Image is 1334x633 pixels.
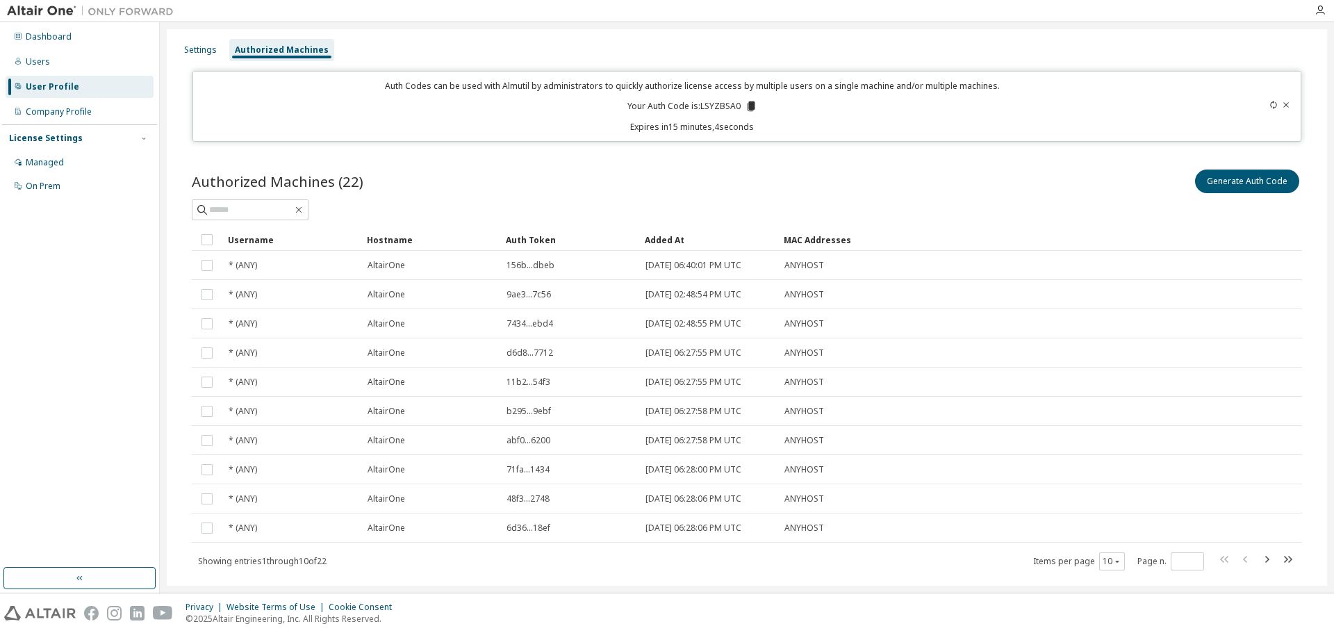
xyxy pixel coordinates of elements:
[645,464,741,475] span: [DATE] 06:28:00 PM UTC
[368,493,405,504] span: AltairOne
[784,406,824,417] span: ANYHOST
[784,435,824,446] span: ANYHOST
[192,172,363,191] span: Authorized Machines (22)
[198,555,327,567] span: Showing entries 1 through 10 of 22
[784,318,824,329] span: ANYHOST
[784,377,824,388] span: ANYHOST
[1195,170,1299,193] button: Generate Auth Code
[506,229,634,251] div: Auth Token
[645,406,741,417] span: [DATE] 06:27:58 PM UTC
[368,318,405,329] span: AltairOne
[229,260,257,271] span: * (ANY)
[4,606,76,620] img: altair_logo.svg
[235,44,329,56] div: Authorized Machines
[229,318,257,329] span: * (ANY)
[784,289,824,300] span: ANYHOST
[186,602,227,613] div: Privacy
[1103,556,1121,567] button: 10
[26,157,64,168] div: Managed
[229,377,257,388] span: * (ANY)
[26,106,92,117] div: Company Profile
[229,523,257,534] span: * (ANY)
[201,80,1184,92] p: Auth Codes can be used with Almutil by administrators to quickly authorize license access by mult...
[9,133,83,144] div: License Settings
[507,523,550,534] span: 6d36...18ef
[784,493,824,504] span: ANYHOST
[645,260,741,271] span: [DATE] 06:40:01 PM UTC
[784,260,824,271] span: ANYHOST
[507,377,550,388] span: 11b2...54f3
[645,318,741,329] span: [DATE] 02:48:55 PM UTC
[26,31,72,42] div: Dashboard
[1137,552,1204,570] span: Page n.
[7,4,181,18] img: Altair One
[507,464,550,475] span: 71fa...1434
[784,464,824,475] span: ANYHOST
[153,606,173,620] img: youtube.svg
[229,493,257,504] span: * (ANY)
[26,181,60,192] div: On Prem
[229,347,257,359] span: * (ANY)
[368,523,405,534] span: AltairOne
[645,347,741,359] span: [DATE] 06:27:55 PM UTC
[368,289,405,300] span: AltairOne
[130,606,145,620] img: linkedin.svg
[84,606,99,620] img: facebook.svg
[368,435,405,446] span: AltairOne
[368,377,405,388] span: AltairOne
[186,613,400,625] p: © 2025 Altair Engineering, Inc. All Rights Reserved.
[507,318,553,329] span: 7434...ebd4
[229,289,257,300] span: * (ANY)
[507,406,551,417] span: b295...9ebf
[645,435,741,446] span: [DATE] 06:27:58 PM UTC
[367,229,495,251] div: Hostname
[784,229,1149,251] div: MAC Addresses
[507,289,551,300] span: 9ae3...7c56
[26,56,50,67] div: Users
[26,81,79,92] div: User Profile
[184,44,217,56] div: Settings
[228,229,356,251] div: Username
[645,289,741,300] span: [DATE] 02:48:54 PM UTC
[229,406,257,417] span: * (ANY)
[784,347,824,359] span: ANYHOST
[507,260,554,271] span: 156b...dbeb
[229,435,257,446] span: * (ANY)
[368,347,405,359] span: AltairOne
[368,260,405,271] span: AltairOne
[1033,552,1125,570] span: Items per page
[507,493,550,504] span: 48f3...2748
[645,523,741,534] span: [DATE] 06:28:06 PM UTC
[645,229,773,251] div: Added At
[229,464,257,475] span: * (ANY)
[507,435,550,446] span: abf0...6200
[627,100,757,113] p: Your Auth Code is: LSYZBSA0
[368,406,405,417] span: AltairOne
[368,464,405,475] span: AltairOne
[645,377,741,388] span: [DATE] 06:27:55 PM UTC
[784,523,824,534] span: ANYHOST
[227,602,329,613] div: Website Terms of Use
[645,493,741,504] span: [DATE] 06:28:06 PM UTC
[107,606,122,620] img: instagram.svg
[507,347,553,359] span: d6d8...7712
[201,121,1184,133] p: Expires in 15 minutes, 4 seconds
[329,602,400,613] div: Cookie Consent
